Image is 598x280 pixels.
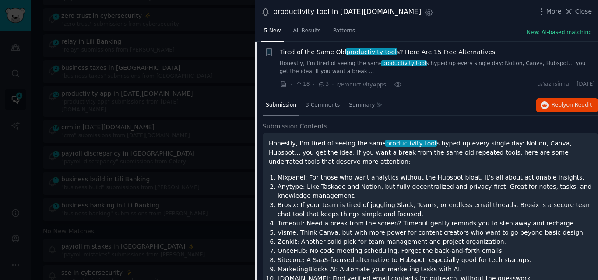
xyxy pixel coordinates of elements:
[280,48,496,57] a: Tired of the Same Oldproductivity tools? Here Are 15 Free Alternatives
[290,80,292,89] span: ·
[263,122,327,131] span: Submission Contents
[527,29,592,37] button: New: AI-based matching
[385,140,437,147] span: productivity tool
[349,101,375,109] span: Summary
[577,80,595,88] span: [DATE]
[278,237,592,246] li: Zenkit: Another solid pick for team management and project organization.
[552,101,592,109] span: Reply
[346,48,397,55] span: productivity tool
[389,80,391,89] span: ·
[290,24,324,42] a: All Results
[278,173,592,182] li: Mixpanel: For those who want analytics without the Hubspot bloat. It’s all about actionable insig...
[330,24,358,42] a: Patterns
[280,48,496,57] span: Tired of the Same Old s? Here Are 15 Free Alternatives
[537,80,569,88] span: u/Yazhsinha
[261,24,284,42] a: 5 New
[566,102,592,108] span: on Reddit
[278,256,592,265] li: Sitecore: A SaaS-focused alternative to Hubspot, especially good for tech startups.
[273,7,421,17] div: productivity tool in [DATE][DOMAIN_NAME]
[293,27,320,35] span: All Results
[278,219,592,228] li: Timeout: Need a break from the screen? Timeout gently reminds you to step away and recharge.
[264,27,281,35] span: 5 New
[269,139,592,166] p: Honestly, I’m tired of seeing the same s hyped up every single day: Notion, Canva, Hubspot… you g...
[332,80,334,89] span: ·
[278,246,592,256] li: OnceHub: No code meeting scheduling. Forget the back-and-forth emails.
[278,182,592,200] li: Anytype: Like Taskade and Notion, but fully decentralized and privacy-first. Great for notes, tas...
[337,82,386,88] span: r/ProductivityApps
[313,80,315,89] span: ·
[575,7,592,16] span: Close
[537,7,562,16] button: More
[278,265,592,274] li: MarketingBlocks AI: Automate your marketing tasks with AI.
[318,80,329,88] span: 3
[306,101,340,109] span: 3 Comments
[536,98,598,112] button: Replyon Reddit
[280,60,595,75] a: Honestly, I’m tired of seeing the sameproductivity tools hyped up every single day: Notion, Canva...
[564,7,592,16] button: Close
[546,7,562,16] span: More
[278,200,592,219] li: Brosix: If your team is tired of juggling Slack, Teams, or endless email threads, Brosix is a sec...
[278,228,592,237] li: Visme: Think Canva, but with more power for content creators who want to go beyond basic design.
[572,80,574,88] span: ·
[266,101,296,109] span: Submission
[381,60,427,66] span: productivity tool
[295,80,310,88] span: 18
[333,27,355,35] span: Patterns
